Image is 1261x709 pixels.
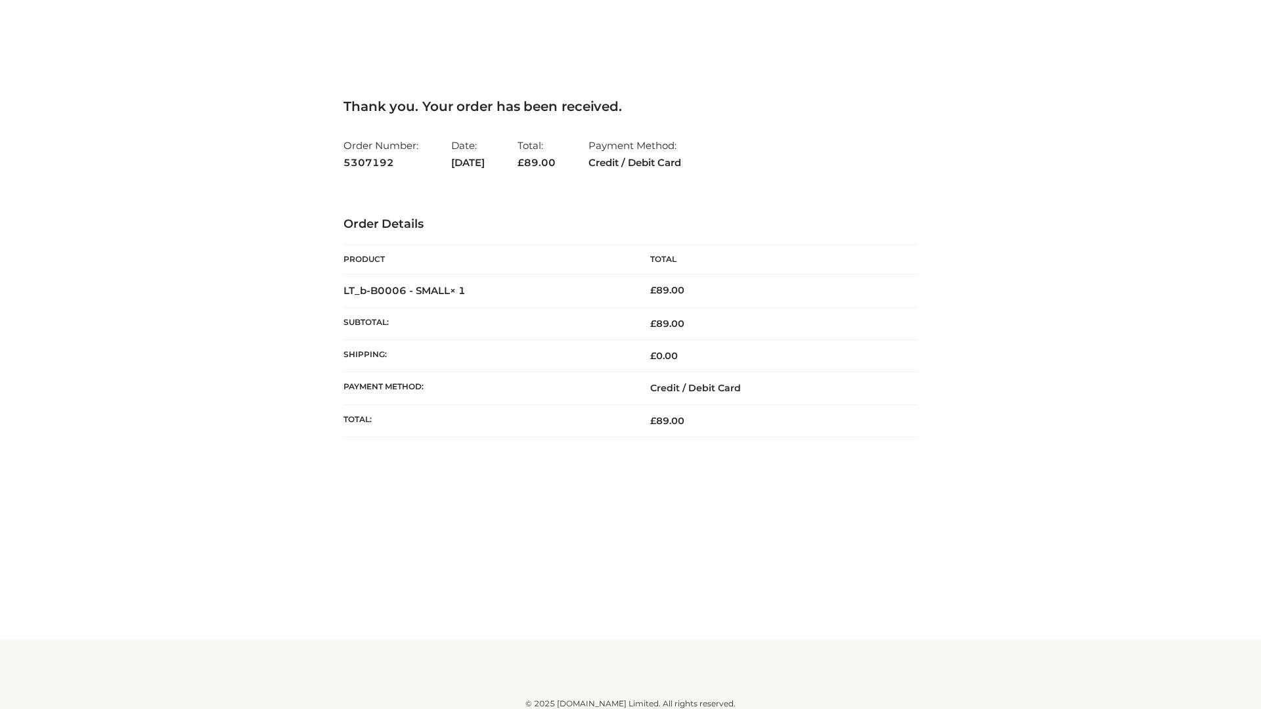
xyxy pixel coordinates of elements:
span: 89.00 [650,318,684,330]
span: £ [650,318,656,330]
span: £ [650,350,656,362]
strong: LT_b-B0006 - SMALL [343,284,466,297]
td: Credit / Debit Card [630,372,918,404]
span: £ [650,284,656,296]
th: Payment method: [343,372,630,404]
th: Total [630,245,918,274]
th: Total: [343,404,630,437]
li: Payment Method: [588,134,681,174]
span: £ [518,156,524,169]
strong: × 1 [450,284,466,297]
strong: 5307192 [343,154,418,171]
li: Order Number: [343,134,418,174]
th: Shipping: [343,340,630,372]
h3: Order Details [343,217,918,232]
bdi: 0.00 [650,350,678,362]
span: 89.00 [650,415,684,427]
bdi: 89.00 [650,284,684,296]
th: Product [343,245,630,274]
li: Date: [451,134,485,174]
span: 89.00 [518,156,556,169]
h3: Thank you. Your order has been received. [343,98,918,114]
th: Subtotal: [343,307,630,339]
span: £ [650,415,656,427]
strong: Credit / Debit Card [588,154,681,171]
strong: [DATE] [451,154,485,171]
li: Total: [518,134,556,174]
